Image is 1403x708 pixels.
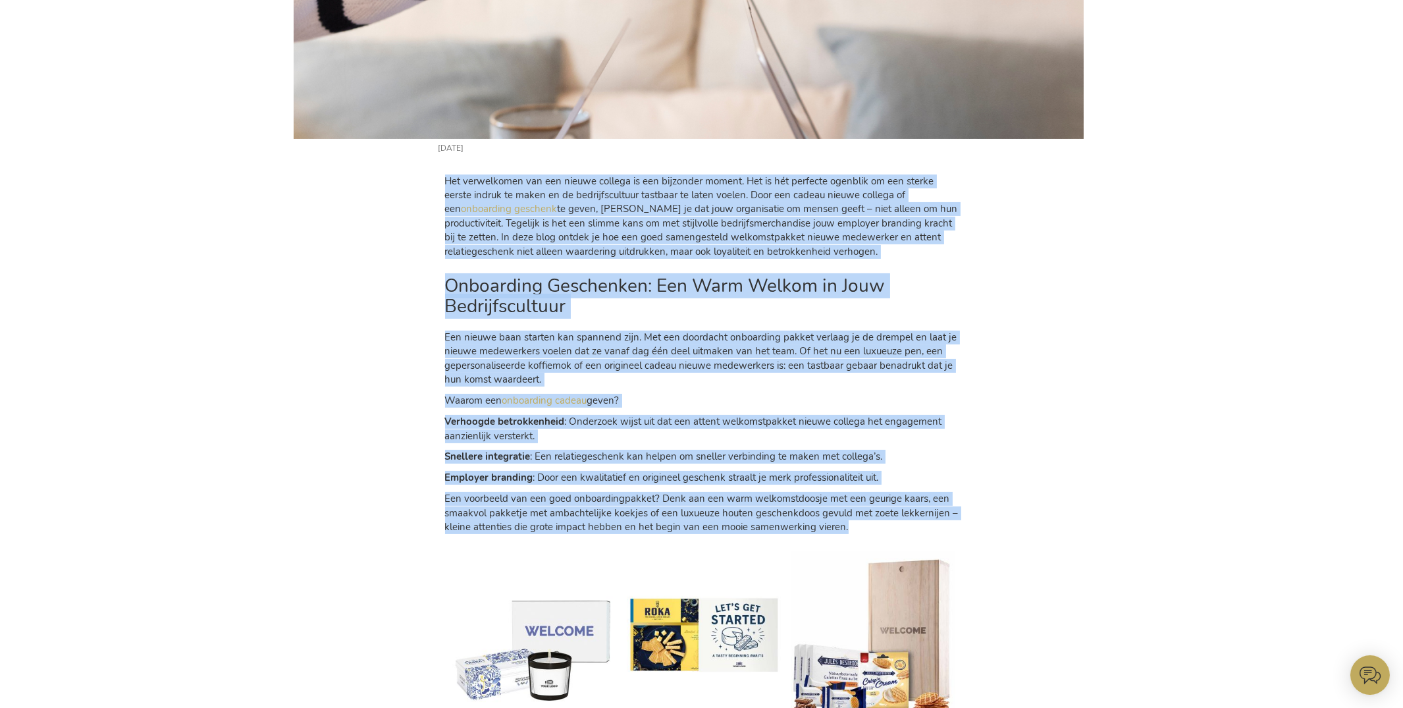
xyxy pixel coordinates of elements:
[445,415,959,443] p: : Onderzoek wijst uit dat een attent welkomstpakket nieuwe collega het engagement aanzienlijk ver...
[445,471,533,484] strong: Employer branding
[445,471,959,485] p: : Door een kwalitatief en origineel geschenk straalt je merk professionaliteit uit.
[462,202,558,215] a: onboarding geschenk
[445,492,959,534] p: Een voorbeeld van een goed onboardingpakket? Denk aan een warm welkomstdoosje met een geurige kaa...
[445,175,959,259] p: Het verwelkomen van een nieuwe collega is een bijzonder moment. Het is hét perfecte ogenblik om e...
[445,415,565,428] strong: Verhoogde betrokkenheid
[445,450,531,463] strong: Snellere integratie
[1350,655,1390,695] iframe: belco-activator-frame
[445,331,959,387] p: Een nieuwe baan starten kan spannend zijn. Met een doordacht onboarding pakket verlaag je de drem...
[438,143,464,154] span: [DATE]
[445,450,959,464] p: : Een relatiegeschenk kan helpen om sneller verbinding te maken met collega’s.
[445,394,959,408] p: Waarom een geven?
[445,276,959,317] h2: Onboarding Geschenken: Een Warm Welkom in Jouw Bedrijfscultuur
[502,394,587,407] a: onboarding cadeau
